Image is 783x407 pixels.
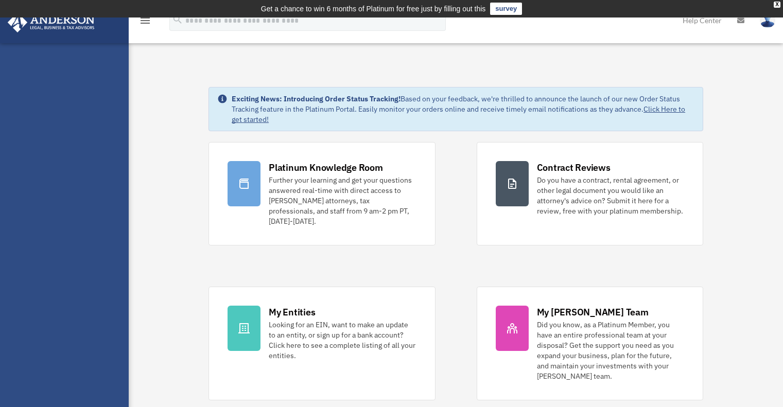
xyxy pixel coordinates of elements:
div: Looking for an EIN, want to make an update to an entity, or sign up for a bank account? Click her... [269,320,416,361]
div: My [PERSON_NAME] Team [537,306,649,318]
a: Click Here to get started! [232,104,685,124]
a: Platinum Knowledge Room Further your learning and get your questions answered real-time with dire... [208,142,435,245]
div: close [774,2,780,8]
i: search [172,14,183,25]
div: Further your learning and get your questions answered real-time with direct access to [PERSON_NAM... [269,175,416,226]
strong: Exciting News: Introducing Order Status Tracking! [232,94,401,103]
a: My Entities Looking for an EIN, want to make an update to an entity, or sign up for a bank accoun... [208,287,435,400]
div: Contract Reviews [537,161,611,174]
div: Based on your feedback, we're thrilled to announce the launch of our new Order Status Tracking fe... [232,94,694,125]
a: menu [139,18,151,27]
div: Do you have a contract, rental agreement, or other legal document you would like an attorney's ad... [537,175,684,216]
div: Get a chance to win 6 months of Platinum for free just by filling out this [261,3,486,15]
div: My Entities [269,306,315,318]
div: Did you know, as a Platinum Member, you have an entire professional team at your disposal? Get th... [537,320,684,381]
img: User Pic [760,13,775,28]
a: Contract Reviews Do you have a contract, rental agreement, or other legal document you would like... [477,142,703,245]
a: My [PERSON_NAME] Team Did you know, as a Platinum Member, you have an entire professional team at... [477,287,703,400]
a: survey [490,3,522,15]
div: Platinum Knowledge Room [269,161,383,174]
img: Anderson Advisors Platinum Portal [5,12,98,32]
i: menu [139,14,151,27]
